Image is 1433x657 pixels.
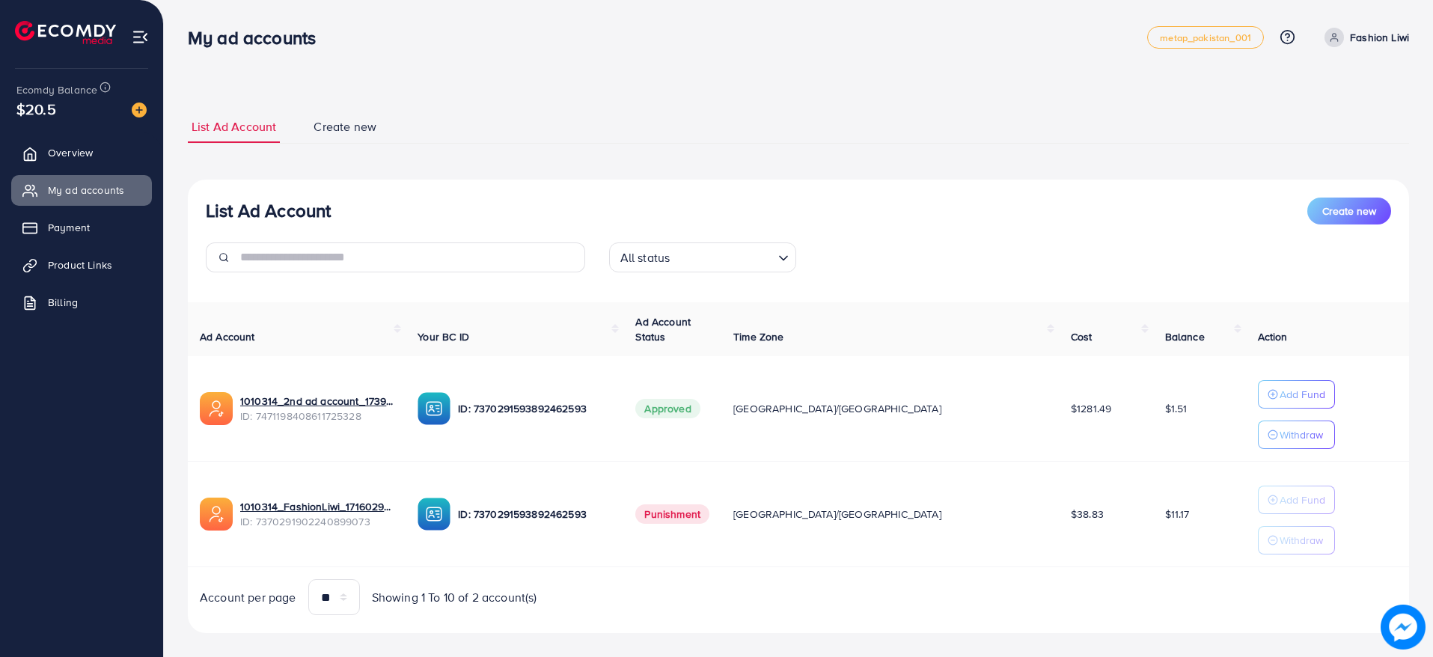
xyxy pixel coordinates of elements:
span: Ad Account Status [635,314,691,344]
a: Payment [11,213,152,242]
input: Search for option [674,244,772,269]
img: menu [132,28,149,46]
button: Withdraw [1258,421,1335,449]
span: metap_pakistan_001 [1160,33,1251,43]
span: Showing 1 To 10 of 2 account(s) [372,589,537,606]
span: $1.51 [1165,401,1188,416]
span: Your BC ID [418,329,469,344]
span: ID: 7471198408611725328 [240,409,394,424]
span: ID: 7370291902240899073 [240,514,394,529]
span: Account per page [200,589,296,606]
span: Time Zone [733,329,783,344]
button: Withdraw [1258,526,1335,554]
span: Product Links [48,257,112,272]
span: $11.17 [1165,507,1190,522]
span: Action [1258,329,1288,344]
span: Create new [1322,204,1376,219]
div: Search for option [609,242,796,272]
a: My ad accounts [11,175,152,205]
h3: My ad accounts [188,27,328,49]
span: Cost [1071,329,1093,344]
img: ic-ba-acc.ded83a64.svg [418,392,450,425]
p: ID: 7370291593892462593 [458,400,611,418]
p: Withdraw [1280,426,1323,444]
a: 1010314_2nd ad account_1739523946213 [240,394,394,409]
span: Billing [48,295,78,310]
span: $20.5 [16,98,56,120]
h3: List Ad Account [206,200,331,221]
p: Fashion Liwi [1350,28,1409,46]
img: logo [15,21,116,44]
span: My ad accounts [48,183,124,198]
p: Add Fund [1280,385,1325,403]
img: image [1381,605,1424,648]
p: ID: 7370291593892462593 [458,505,611,523]
span: Overview [48,145,93,160]
button: Add Fund [1258,380,1335,409]
img: ic-ads-acc.e4c84228.svg [200,392,233,425]
a: Billing [11,287,152,317]
span: [GEOGRAPHIC_DATA]/[GEOGRAPHIC_DATA] [733,401,941,416]
span: $1281.49 [1071,401,1111,416]
img: ic-ads-acc.e4c84228.svg [200,498,233,531]
span: $38.83 [1071,507,1104,522]
span: Ad Account [200,329,255,344]
div: <span class='underline'>1010314_2nd ad account_1739523946213</span></br>7471198408611725328 [240,394,394,424]
p: Withdraw [1280,531,1323,549]
p: Add Fund [1280,491,1325,509]
span: Ecomdy Balance [16,82,97,97]
img: image [132,103,147,117]
span: Balance [1165,329,1205,344]
div: <span class='underline'>1010314_FashionLiwi_1716029837189</span></br>7370291902240899073 [240,499,394,530]
span: Payment [48,220,90,235]
span: Approved [635,399,700,418]
a: Fashion Liwi [1319,28,1409,47]
a: Overview [11,138,152,168]
button: Create new [1307,198,1391,224]
a: metap_pakistan_001 [1147,26,1264,49]
span: List Ad Account [192,118,276,135]
span: [GEOGRAPHIC_DATA]/[GEOGRAPHIC_DATA] [733,507,941,522]
a: 1010314_FashionLiwi_1716029837189 [240,499,394,514]
a: Product Links [11,250,152,280]
img: ic-ba-acc.ded83a64.svg [418,498,450,531]
button: Add Fund [1258,486,1335,514]
span: All status [617,247,673,269]
span: Punishment [635,504,709,524]
span: Create new [314,118,376,135]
